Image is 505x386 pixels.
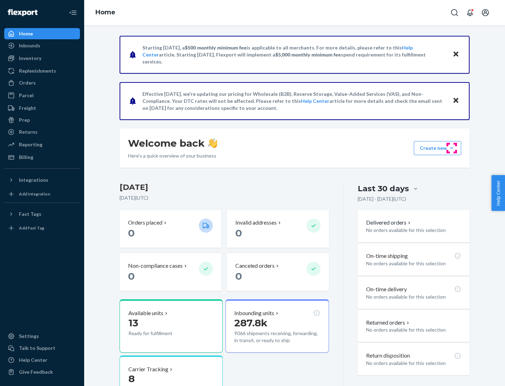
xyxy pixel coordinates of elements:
[142,91,446,112] p: Effective [DATE], we're updating our pricing for Wholesale (B2B), Reserve Storage, Value-Added Se...
[128,137,217,149] h1: Welcome back
[4,354,80,366] a: Help Center
[128,227,135,239] span: 0
[4,53,80,64] a: Inventory
[366,360,461,367] p: No orders available for this selection
[366,352,410,360] p: Return disposition
[19,368,53,375] div: Give Feedback
[4,28,80,39] a: Home
[19,154,33,161] div: Billing
[128,317,138,329] span: 13
[358,183,409,194] div: Last 30 days
[275,52,341,58] span: $5,000 monthly minimum fee
[208,138,217,148] img: hand-wave emoji
[128,330,193,337] p: Ready for fulfillment
[19,211,41,218] div: Fast Tags
[366,227,461,234] p: No orders available for this selection
[4,114,80,126] a: Prep
[4,77,80,88] a: Orders
[19,225,44,231] div: Add Fast Tag
[120,182,329,193] h3: [DATE]
[234,309,274,317] p: Inbounding units
[235,227,242,239] span: 0
[414,141,461,155] button: Create new
[451,49,460,60] button: Close
[4,90,80,101] a: Parcel
[463,6,477,20] button: Open notifications
[128,309,163,317] p: Available units
[478,6,492,20] button: Open account menu
[128,365,168,373] p: Carrier Tracking
[4,65,80,76] a: Replenishments
[4,208,80,220] button: Fast Tags
[4,188,80,200] a: Add Integration
[4,102,80,114] a: Freight
[19,55,41,62] div: Inventory
[120,299,223,353] button: Available units13Ready for fulfillment
[4,342,80,354] a: Talk to Support
[447,6,462,20] button: Open Search Box
[90,2,121,23] ol: breadcrumbs
[234,317,268,329] span: 287.8k
[366,260,461,267] p: No orders available for this selection
[234,330,320,344] p: 9066 shipments receiving, forwarding, in transit, or ready to ship
[142,44,446,65] p: Starting [DATE], a is applicable to all merchants. For more details, please refer to this article...
[366,219,412,227] button: Delivered orders
[19,67,56,74] div: Replenishments
[19,79,36,86] div: Orders
[95,8,115,16] a: Home
[128,270,135,282] span: 0
[19,30,33,37] div: Home
[366,293,461,300] p: No orders available for this selection
[19,92,34,99] div: Parcel
[4,126,80,138] a: Returns
[120,194,329,201] p: [DATE] ( UTC )
[4,366,80,378] button: Give Feedback
[4,174,80,186] button: Integrations
[19,117,30,124] div: Prep
[19,128,38,135] div: Returns
[227,210,329,248] button: Invalid addresses 0
[366,319,411,327] button: Returned orders
[128,152,217,159] p: Here’s a quick overview of your business
[19,357,47,364] div: Help Center
[19,177,48,184] div: Integrations
[227,253,329,291] button: Canceled orders 0
[225,299,329,353] button: Inbounding units287.8k9066 shipments receiving, forwarding, in transit, or ready to ship
[366,252,408,260] p: On-time shipping
[19,333,39,340] div: Settings
[8,9,38,16] img: Flexport logo
[4,139,80,150] a: Reporting
[66,6,80,20] button: Close Navigation
[358,195,406,202] p: [DATE] - [DATE] ( UTC )
[491,175,505,211] button: Help Center
[366,326,461,333] p: No orders available for this selection
[451,96,460,106] button: Close
[4,152,80,163] a: Billing
[120,253,221,291] button: Non-compliance cases 0
[235,219,277,227] p: Invalid addresses
[128,373,135,385] span: 8
[185,45,247,51] span: $500 monthly minimum fee
[366,285,407,293] p: On-time delivery
[235,270,242,282] span: 0
[4,222,80,234] a: Add Fast Tag
[128,219,162,227] p: Orders placed
[19,141,42,148] div: Reporting
[301,98,329,104] a: Help Center
[4,40,80,51] a: Inbounds
[19,105,36,112] div: Freight
[19,191,50,197] div: Add Integration
[19,42,40,49] div: Inbounds
[4,331,80,342] a: Settings
[235,262,275,270] p: Canceled orders
[128,262,183,270] p: Non-compliance cases
[120,210,221,248] button: Orders placed 0
[19,345,55,352] div: Talk to Support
